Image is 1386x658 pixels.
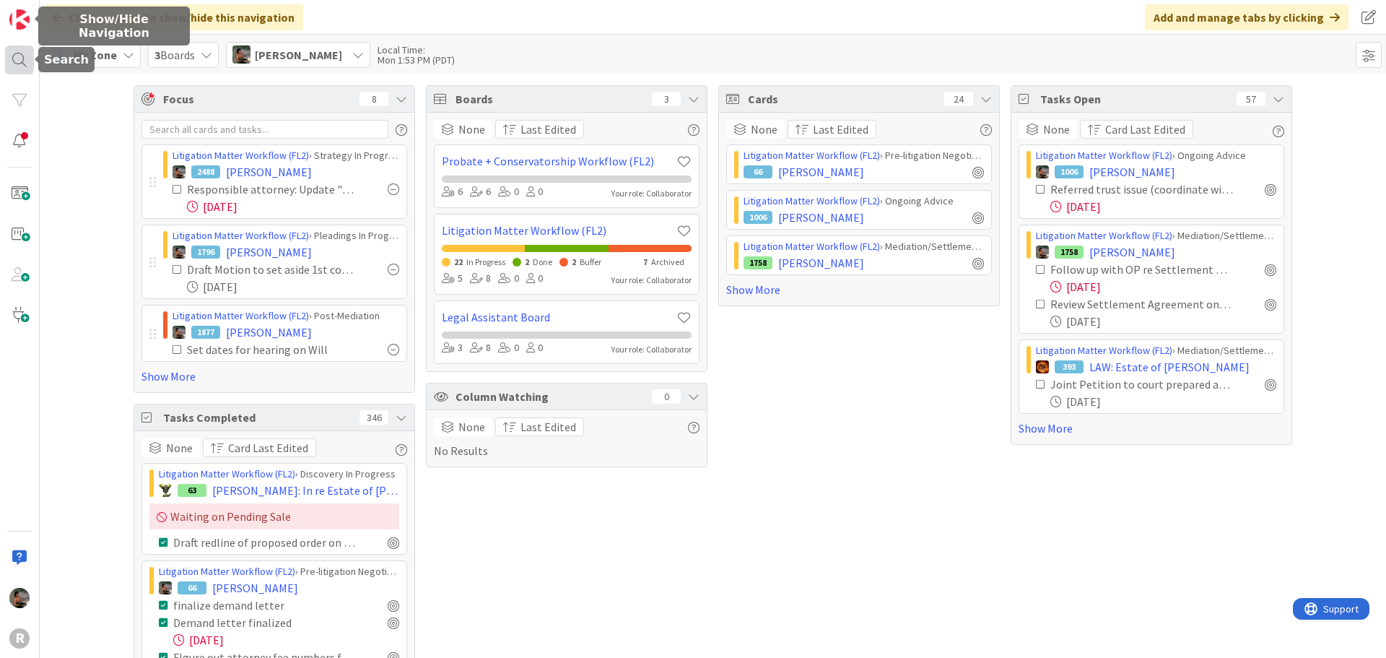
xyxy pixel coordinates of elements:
div: › Ongoing Advice [1036,148,1276,163]
div: › Pre-litigation Negotiation [159,564,399,579]
span: Tasks Completed [163,409,352,426]
span: None [1043,121,1070,138]
button: Last Edited [495,417,584,436]
div: 66 [744,165,772,178]
span: Focus [163,90,348,108]
span: [PERSON_NAME] [212,579,298,597]
a: Show More [1019,420,1284,437]
span: LAW: Estate of [PERSON_NAME] [1089,358,1250,376]
div: Add and manage tabs by clicking [1145,4,1348,30]
div: › Pre-litigation Negotiation [744,148,984,163]
div: Draft Motion to set aside 1st contempt [187,261,356,278]
div: 0 [526,271,543,287]
div: 8 [470,340,491,356]
span: [PERSON_NAME]: In re Estate of [PERSON_NAME] [212,482,399,499]
span: 7 [643,256,648,267]
div: 8 [470,271,491,287]
img: MW [9,588,30,608]
div: Your role: Collaborator [611,187,692,200]
span: Last Edited [813,121,868,138]
span: None [166,439,193,456]
div: 0 [498,340,519,356]
div: finalize demand letter [173,597,330,614]
div: 1006 [744,211,772,224]
div: No Results [434,417,699,459]
div: Review Settlement Agreement once rec'd from OP [1050,295,1233,313]
a: Litigation Matter Workflow (FL2) [1036,229,1172,242]
button: Last Edited [788,120,876,139]
div: 1758 [744,256,772,269]
div: 393 [1055,360,1084,373]
span: None [458,121,485,138]
span: Buffer [580,256,601,267]
img: MW [173,165,186,178]
a: Litigation Matter Workflow (FL2) [159,467,295,480]
span: None [751,121,777,138]
img: MW [173,326,186,339]
span: [PERSON_NAME] [1089,163,1175,181]
div: 6 [442,184,463,200]
div: Local Time: [378,45,455,55]
a: Litigation Matter Workflow (FL2) [744,240,880,253]
a: Litigation Matter Workflow (FL2) [744,149,880,162]
span: Card Last Edited [1105,121,1185,138]
a: Probate + Conservatorship Workflow (FL2) [442,152,676,170]
div: 0 [652,389,681,404]
span: Boards [456,90,645,108]
div: Demand letter finalized [173,614,334,631]
span: None [458,418,485,436]
div: Draft redline of proposed order on discovery motions [173,534,356,551]
a: Litigation Matter Workflow (FL2) [744,194,880,207]
span: Last Edited [520,121,576,138]
h5: Search [44,53,89,66]
div: 0 [526,184,543,200]
div: 0 [526,340,543,356]
div: Waiting on Pending Sale [149,503,399,529]
div: Your role: Collaborator [611,274,692,287]
span: [PERSON_NAME] [778,254,864,272]
div: › Pleadings In Progress [173,228,399,243]
img: Visit kanbanzone.com [9,9,30,30]
div: [DATE] [187,278,399,295]
span: My Zone [74,46,117,64]
div: › Discovery In Progress [159,467,399,482]
a: Litigation Matter Workflow (FL2) [173,149,309,162]
span: [PERSON_NAME] [778,209,864,226]
div: [DATE] [1050,278,1276,295]
div: Click our logo to show/hide this navigation [44,4,303,30]
h5: Show/Hide Navigation [44,12,184,40]
span: [PERSON_NAME] [226,324,312,341]
span: [PERSON_NAME] [1089,243,1175,261]
img: TR [1036,360,1049,373]
a: Litigation Matter Workflow (FL2) [173,229,309,242]
a: Show More [141,368,407,385]
div: Set dates for hearing on Will [187,341,354,358]
button: Last Edited [495,120,584,139]
div: Mon 1:53 PM (PDT) [378,55,455,65]
div: 3 [442,340,463,356]
span: Tasks Open [1040,90,1229,108]
span: Last Edited [520,418,576,436]
div: Joint Petition to court prepared after fiduciary identified [1050,376,1233,393]
span: Archived [651,256,684,267]
div: 66 [178,581,206,594]
img: MW [159,581,172,594]
div: [DATE] [1050,198,1276,215]
div: › Mediation/Settlement in Progress [1036,228,1276,243]
span: 2 [572,256,576,267]
div: [DATE] [1050,313,1276,330]
div: Responsible attorney: Update "Next Deadline" field on this card (if applicable) [187,181,356,198]
span: 22 [454,256,463,267]
div: 0 [498,184,519,200]
span: [PERSON_NAME] [778,163,864,181]
div: 63 [178,484,206,497]
button: Card Last Edited [203,438,316,457]
div: R [9,628,30,649]
div: Your role: Collaborator [611,343,692,356]
div: 6 [470,184,491,200]
div: 0 [498,271,519,287]
div: › Mediation/Settlement in Progress [1036,343,1276,358]
div: 346 [359,410,388,425]
a: Show More [726,281,992,298]
div: 57 [1237,92,1265,106]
